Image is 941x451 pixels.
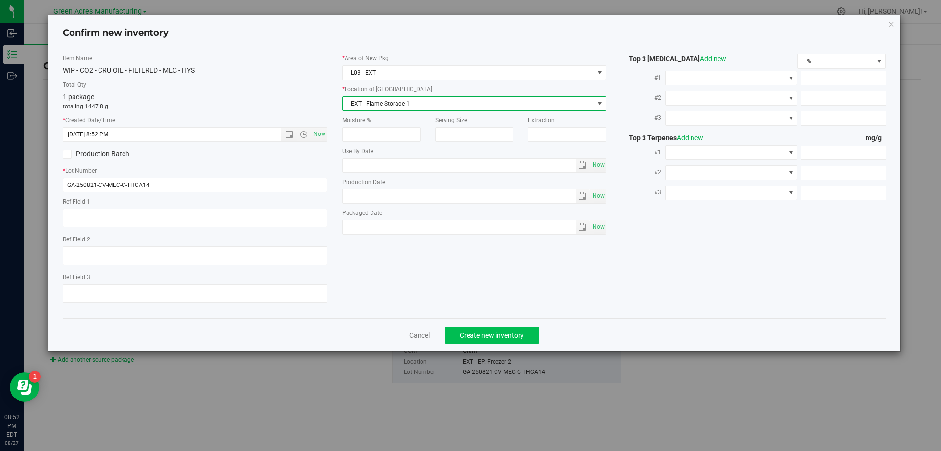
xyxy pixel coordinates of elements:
span: L03 - EXT [343,66,594,80]
span: Set Current date [590,189,607,203]
label: #3 [621,109,665,127]
span: 1 package [63,93,94,101]
label: Ref Field 1 [63,197,327,206]
div: WIP - CO2 - CRU OIL - FILTERED - MEC - HYS [63,65,327,76]
label: Ref Field 3 [63,273,327,282]
span: select [590,159,606,172]
a: Cancel [409,330,430,340]
span: mg/g [866,134,886,142]
span: Create new inventory [460,331,524,339]
label: #3 [621,184,665,201]
label: #2 [621,89,665,106]
span: select [576,159,590,172]
span: select [576,189,590,203]
label: #2 [621,163,665,181]
label: Lot Number [63,166,327,175]
label: Extraction [528,116,606,125]
span: EXT - Flame Storage 1 [343,97,594,110]
span: Top 3 [MEDICAL_DATA] [621,55,726,63]
span: Set Current date [311,127,327,141]
a: Add new [677,134,703,142]
a: Add new [700,55,726,63]
label: #1 [621,69,665,86]
span: select [594,97,606,110]
label: Item Name [63,54,327,63]
label: Total Qty [63,80,327,89]
button: Create new inventory [445,327,539,344]
span: Open the time view [295,131,312,138]
label: Use By Date [342,147,607,156]
span: select [576,220,590,234]
span: Set Current date [590,158,607,172]
label: Ref Field 2 [63,235,327,244]
label: Moisture % [342,116,421,125]
label: Serving Size [435,116,514,125]
label: Production Date [342,178,607,186]
span: select [590,220,606,234]
label: Location of [GEOGRAPHIC_DATA] [342,85,607,94]
label: Packaged Date [342,209,607,217]
label: Created Date/Time [63,116,327,125]
label: Production Batch [63,149,188,159]
h4: Confirm new inventory [63,27,169,40]
span: Open the date view [281,131,297,138]
iframe: Resource center unread badge [29,371,41,383]
span: % [798,54,873,68]
iframe: Resource center [10,372,39,402]
span: Top 3 Terpenes [621,134,703,142]
p: totaling 1447.8 g [63,102,327,111]
span: Set Current date [590,220,607,234]
span: select [590,189,606,203]
label: Area of New Pkg [342,54,607,63]
label: #1 [621,143,665,161]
